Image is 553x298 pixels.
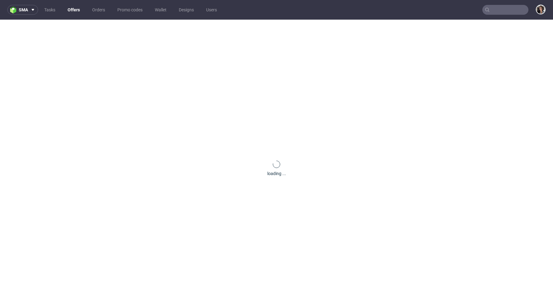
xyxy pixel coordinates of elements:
[114,5,146,15] a: Promo codes
[536,5,545,14] img: Moreno Martinez Cristina
[267,170,286,177] div: loading ...
[19,8,28,12] span: sma
[64,5,84,15] a: Offers
[202,5,221,15] a: Users
[7,5,38,15] button: sma
[41,5,59,15] a: Tasks
[88,5,109,15] a: Orders
[151,5,170,15] a: Wallet
[10,6,19,13] img: logo
[175,5,198,15] a: Designs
